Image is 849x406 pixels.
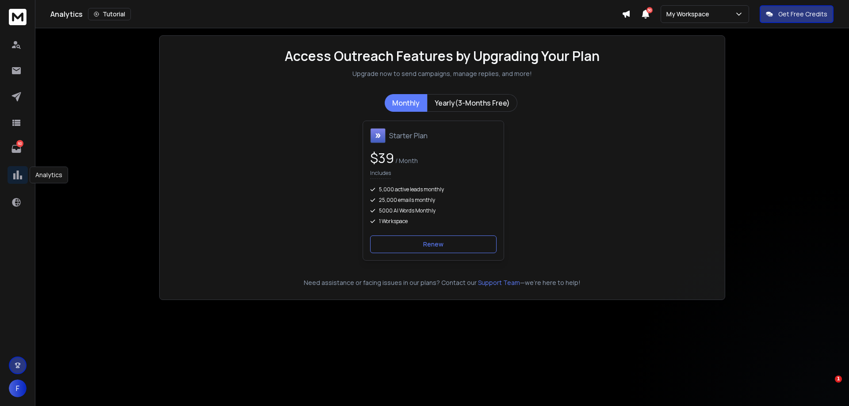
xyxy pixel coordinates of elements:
p: Includes [370,170,391,179]
button: Get Free Credits [760,5,834,23]
div: 5,000 active leads monthly [370,186,497,193]
p: 60 [16,140,23,147]
div: 5000 AI Words Monthly [370,207,497,214]
p: My Workspace [666,10,713,19]
p: Get Free Credits [778,10,827,19]
span: 1 [835,376,842,383]
h1: Access Outreach Features by Upgrading Your Plan [285,48,600,64]
button: F [9,379,27,397]
button: Support Team [478,278,520,287]
a: 60 [8,140,25,158]
span: 50 [646,7,653,13]
p: Upgrade now to send campaigns, manage replies, and more! [352,69,532,78]
button: Monthly [385,94,427,112]
p: Need assistance or facing issues in our plans? Contact our —we're here to help! [172,278,712,287]
div: Analytics [50,8,622,20]
img: Starter Plan icon [370,128,386,143]
div: 25,000 emails monthly [370,197,497,204]
div: 1 Workspace [370,218,497,225]
iframe: Intercom live chat [817,376,838,397]
span: / Month [394,156,418,165]
h1: Starter Plan [389,130,428,141]
span: $ 39 [370,149,394,167]
div: Analytics [30,167,68,183]
button: Renew [370,235,497,253]
button: Yearly(3-Months Free) [427,94,517,112]
button: Tutorial [88,8,131,20]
